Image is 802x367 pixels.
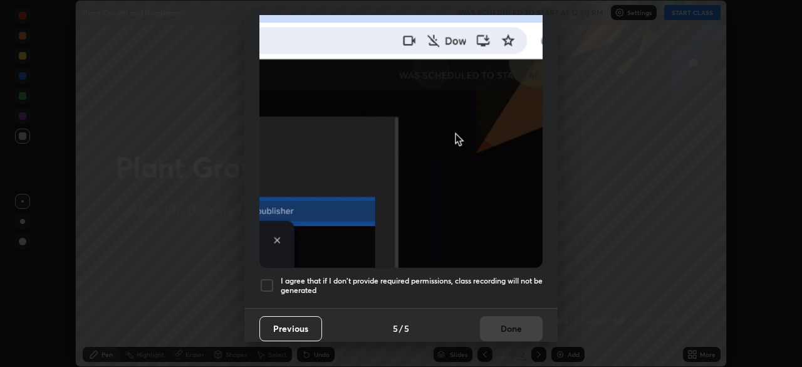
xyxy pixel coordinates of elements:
h5: I agree that if I don't provide required permissions, class recording will not be generated [281,276,543,295]
h4: 5 [393,322,398,335]
h4: 5 [404,322,409,335]
button: Previous [259,316,322,341]
h4: / [399,322,403,335]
